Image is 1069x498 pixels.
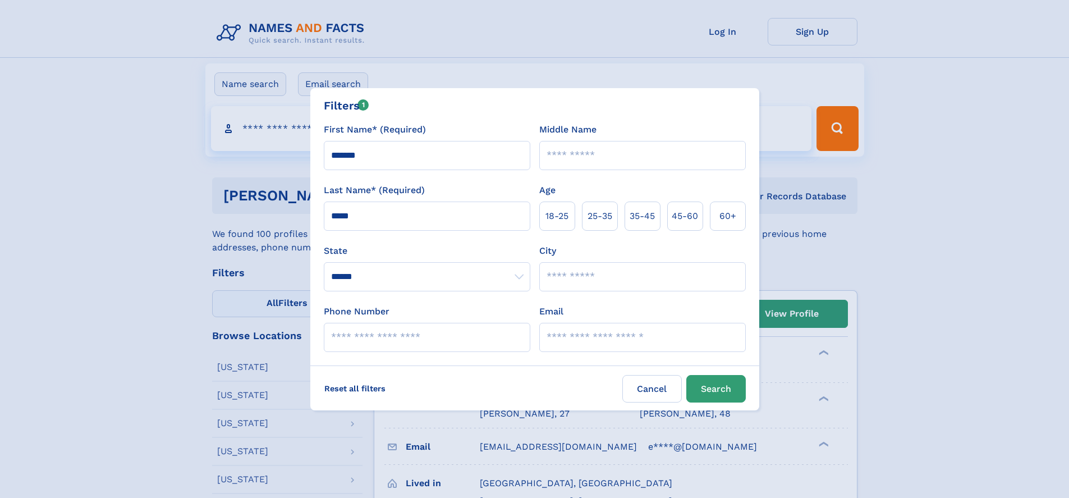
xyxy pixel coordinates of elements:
[324,305,389,318] label: Phone Number
[588,209,612,223] span: 25‑35
[719,209,736,223] span: 60+
[324,97,369,114] div: Filters
[539,123,597,136] label: Middle Name
[324,244,530,258] label: State
[622,375,682,403] label: Cancel
[539,184,556,197] label: Age
[324,184,425,197] label: Last Name* (Required)
[324,123,426,136] label: First Name* (Required)
[672,209,698,223] span: 45‑60
[539,305,563,318] label: Email
[539,244,556,258] label: City
[317,375,393,402] label: Reset all filters
[630,209,655,223] span: 35‑45
[686,375,746,403] button: Search
[545,209,568,223] span: 18‑25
